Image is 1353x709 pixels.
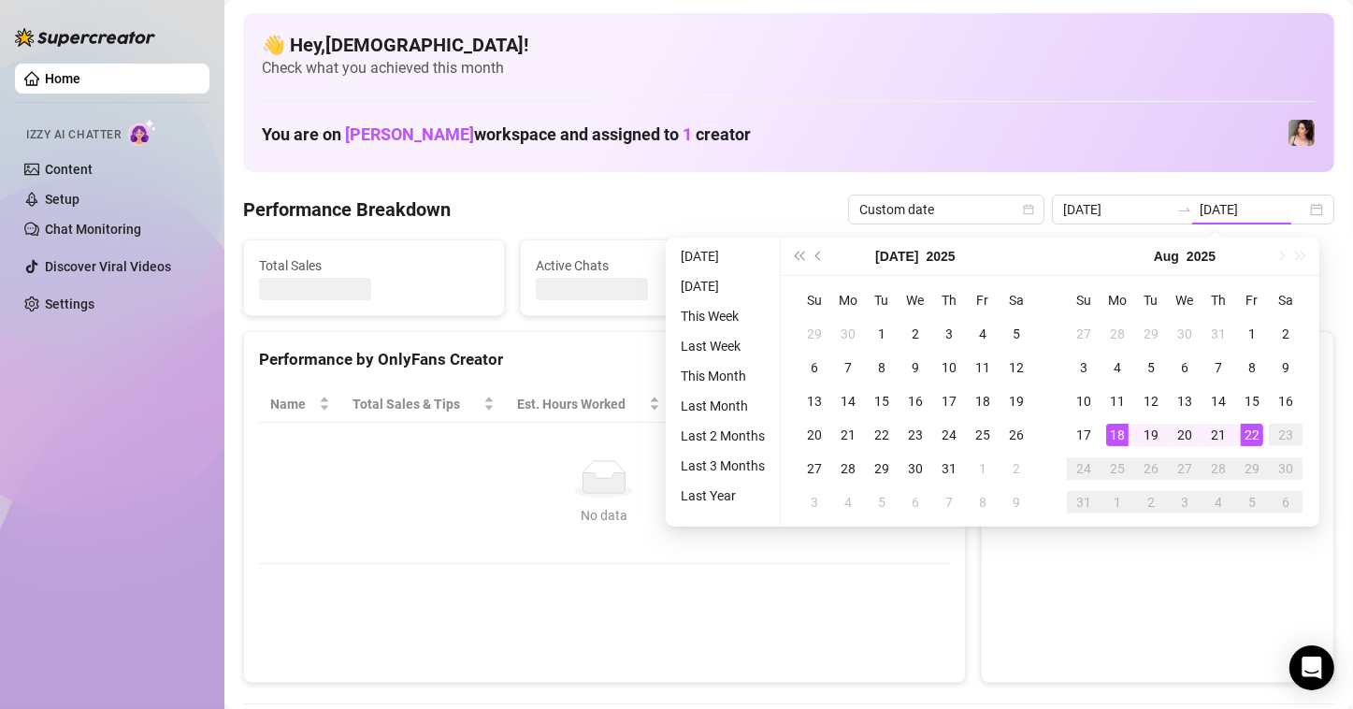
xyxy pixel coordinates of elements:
span: Check what you achieved this month [262,58,1316,79]
a: Settings [45,297,94,311]
th: Sales / Hour [671,386,797,423]
span: Chat Conversion [807,394,923,414]
img: Lauren [1288,120,1315,146]
div: Sales by OnlyFans Creator [997,347,1318,372]
a: Home [45,71,80,86]
span: Custom date [859,195,1033,224]
span: 1 [683,124,692,144]
th: Chat Conversion [796,386,949,423]
a: Setup [45,192,79,207]
th: Total Sales & Tips [341,386,506,423]
span: calendar [1023,204,1034,215]
span: Izzy AI Chatter [26,126,121,144]
div: No data [278,505,931,526]
th: Name [259,386,341,423]
a: Chat Monitoring [45,222,141,237]
div: Est. Hours Worked [517,394,645,414]
img: AI Chatter [128,119,157,146]
span: Messages Sent [813,255,1043,276]
span: to [1177,202,1192,217]
span: Total Sales & Tips [353,394,480,414]
div: Performance by OnlyFans Creator [259,347,950,372]
input: End date [1200,199,1306,220]
span: Active Chats [536,255,766,276]
h4: 👋 Hey, [DEMOGRAPHIC_DATA] ! [262,32,1316,58]
a: Discover Viral Videos [45,259,171,274]
input: Start date [1063,199,1170,220]
div: Open Intercom Messenger [1289,645,1334,690]
span: Total Sales [259,255,489,276]
img: logo-BBDzfeDw.svg [15,28,155,47]
span: Name [270,394,315,414]
span: [PERSON_NAME] [345,124,474,144]
span: swap-right [1177,202,1192,217]
h1: You are on workspace and assigned to creator [262,124,751,145]
h4: Performance Breakdown [243,196,451,223]
span: Sales / Hour [683,394,770,414]
a: Content [45,162,93,177]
